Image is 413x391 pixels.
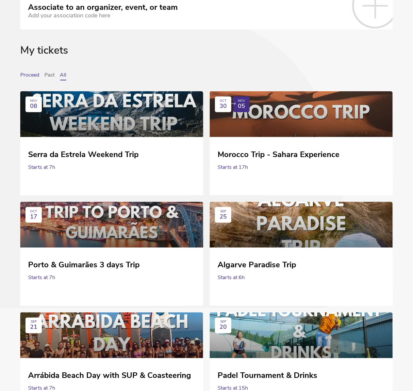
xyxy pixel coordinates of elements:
div: Starts at 7h [28,270,195,286]
div: Algarve Paradise Trip [218,256,385,270]
button: Proceed [20,72,39,80]
a: NOV 08 Serra da Estrela Weekend Trip Starts at 7h [20,91,203,187]
div: Morocco Trip - Sahara Experience [218,145,385,159]
span: 05 [238,103,245,110]
div: NOV [30,99,37,103]
a: OCT 17 Porto & Guimarães 3 days Trip Starts at 7h [20,202,203,298]
a: SEP 25 Algarve Paradise Trip Starts at 6h [210,202,393,298]
div: Starts at 17h [218,159,385,175]
span: 30 [220,103,227,110]
div: SEP [31,320,37,324]
span: 17 [30,213,37,220]
span: 25 [220,213,227,220]
div: Starts at 7h [28,159,195,175]
div: SEP [220,320,226,324]
div: Starts at 6h [218,270,385,286]
span: 08 [30,103,37,110]
div: Porto & Guimarães 3 days Trip [28,256,195,270]
div: Serra da Estrela Weekend Trip [28,145,195,159]
a: OCT 30 NOV 05 Morocco Trip - Sahara Experience Starts at 17h [210,91,393,187]
span: 21 [30,324,37,331]
div: My tickets [20,44,393,72]
div: OCT [30,210,37,214]
div: NOV [238,99,245,103]
div: SEP [220,210,226,214]
div: Padel Tournament & Drinks [218,366,385,381]
button: All [60,72,66,80]
button: Past [44,72,55,80]
div: OCT [220,99,227,103]
div: Add your association code here [28,12,178,19]
div: Associate to an organizer, event, or team [28,3,178,12]
div: Arrábida Beach Day with SUP & Coasteering [28,366,195,381]
span: 20 [220,324,227,331]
